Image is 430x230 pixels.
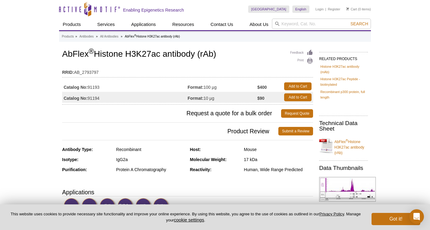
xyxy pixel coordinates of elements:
a: Histone H3K27ac Peptide - biotinylated [320,76,367,87]
li: | [325,5,326,13]
a: English [292,5,309,13]
img: Your Cart [346,7,349,10]
a: Privacy Policy [319,212,344,216]
span: Product Review [62,127,278,135]
a: Resources [169,19,198,30]
a: Print [290,58,313,64]
td: 91193 [62,81,188,92]
li: » [75,35,77,38]
li: (0 items) [346,5,371,13]
div: 17 kDa [244,157,313,162]
h2: Data Thumbnails [319,165,368,171]
button: Got it! [372,213,420,225]
a: All Antibodies [100,34,118,39]
a: Products [59,19,84,30]
div: Recombinant [116,147,185,152]
a: About Us [246,19,272,30]
div: Open Intercom Messenger [409,209,424,224]
strong: $90 [257,95,264,101]
strong: Catalog No: [64,84,88,90]
div: Protein A Chromatography [116,167,185,172]
h2: RELATED PRODUCTS [319,52,368,63]
a: [GEOGRAPHIC_DATA] [248,5,289,13]
a: Submit a Review [278,127,313,135]
a: Add to Cart [284,93,312,101]
a: AbFlex®Histone H3K27ac antibody (rAb) [319,135,368,156]
img: AbFlex<sup>®</sup> Histone H3K27ac antibody (rAb) tested by ChIP-Seq. [319,177,376,202]
strong: Antibody Type: [62,147,93,152]
li: » [121,35,122,38]
a: Services [93,19,118,30]
div: Mouse [244,147,313,152]
h3: Applications [62,188,313,197]
button: cookie settings [174,217,204,222]
strong: RRID: [62,70,74,75]
a: Register [328,7,340,11]
button: Search [349,21,370,27]
a: Feedback [290,49,313,56]
li: AbFlex Histone H3K27ac antibody (rAb) [125,35,180,38]
td: 91194 [62,92,188,103]
strong: Molecular Weight: [190,157,227,162]
img: ChIP Validated [100,198,116,215]
strong: Format: [188,84,203,90]
td: 100 µg [188,81,257,92]
h2: Technical Data Sheet [319,120,368,131]
sup: ® [346,139,348,142]
p: This website uses cookies to provide necessary site functionality and improve your online experie... [10,211,361,223]
strong: $400 [257,84,267,90]
a: Histone H3K27ac antibody (mAb) [320,64,367,75]
input: Keyword, Cat. No. [272,19,371,29]
div: Human, Wide Range Predicted [244,167,313,172]
a: Applications [128,19,160,30]
img: CUT&RUN Validated [64,198,80,215]
a: Recombinant p300 protein, full length [320,89,367,100]
strong: Isotype: [62,157,79,162]
strong: Reactivity: [190,167,212,172]
strong: Host: [190,147,201,152]
a: Request Quote [281,109,313,118]
img: ChIP-Seq Validated [118,198,134,215]
td: 10 µg [188,92,257,103]
img: CUT&Tag Validated [82,198,98,215]
h2: Enabling Epigenetics Research [123,7,184,13]
span: Request a quote for a bulk order [62,109,281,118]
img: Western Blot Validated [136,198,152,215]
a: Antibodies [79,34,94,39]
sup: ® [134,34,136,37]
img: Enzyme-linked Immunosorbent Assay Validated [153,198,170,215]
h1: AbFlex Histone H3K27ac antibody (rAb) [62,49,313,60]
span: Search [351,21,368,26]
a: Contact Us [207,19,237,30]
div: IgG2a [116,157,185,162]
a: Cart [346,7,357,11]
strong: Purification: [62,167,87,172]
a: Add to Cart [284,82,312,90]
td: AB_2793797 [62,66,313,76]
sup: ® [89,47,94,55]
strong: Format: [188,95,203,101]
a: Products [62,34,74,39]
a: Login [315,7,324,11]
li: » [96,35,98,38]
strong: Catalog No: [64,95,88,101]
